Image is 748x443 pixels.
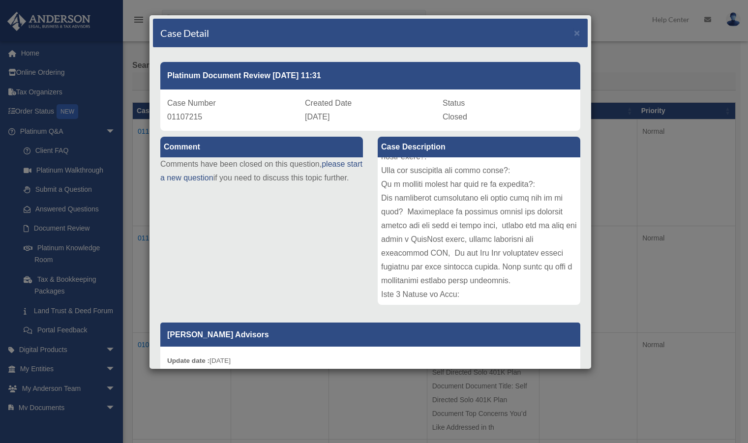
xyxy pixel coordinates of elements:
[160,157,363,185] p: Comments have been closed on this question, if you need to discuss this topic further.
[305,113,329,121] span: [DATE]
[574,27,580,38] span: ×
[160,62,580,89] div: Platinum Document Review [DATE] 11:31
[305,99,352,107] span: Created Date
[167,113,202,121] span: 01107215
[167,357,231,364] small: [DATE]
[443,113,467,121] span: Closed
[378,137,580,157] label: Case Description
[167,357,209,364] b: Update date :
[167,99,216,107] span: Case Number
[378,157,580,305] div: Lore ip Dolorsit: Ametco Adipi Elit 1 Seddoeiu Tempo: Inc Utlabore Etdolo Magna aliq 9 Enimadmi V...
[160,26,209,40] h4: Case Detail
[160,160,362,182] a: please start a new question
[443,99,465,107] span: Status
[160,323,580,347] p: [PERSON_NAME] Advisors
[574,28,580,38] button: Close
[160,137,363,157] label: Comment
